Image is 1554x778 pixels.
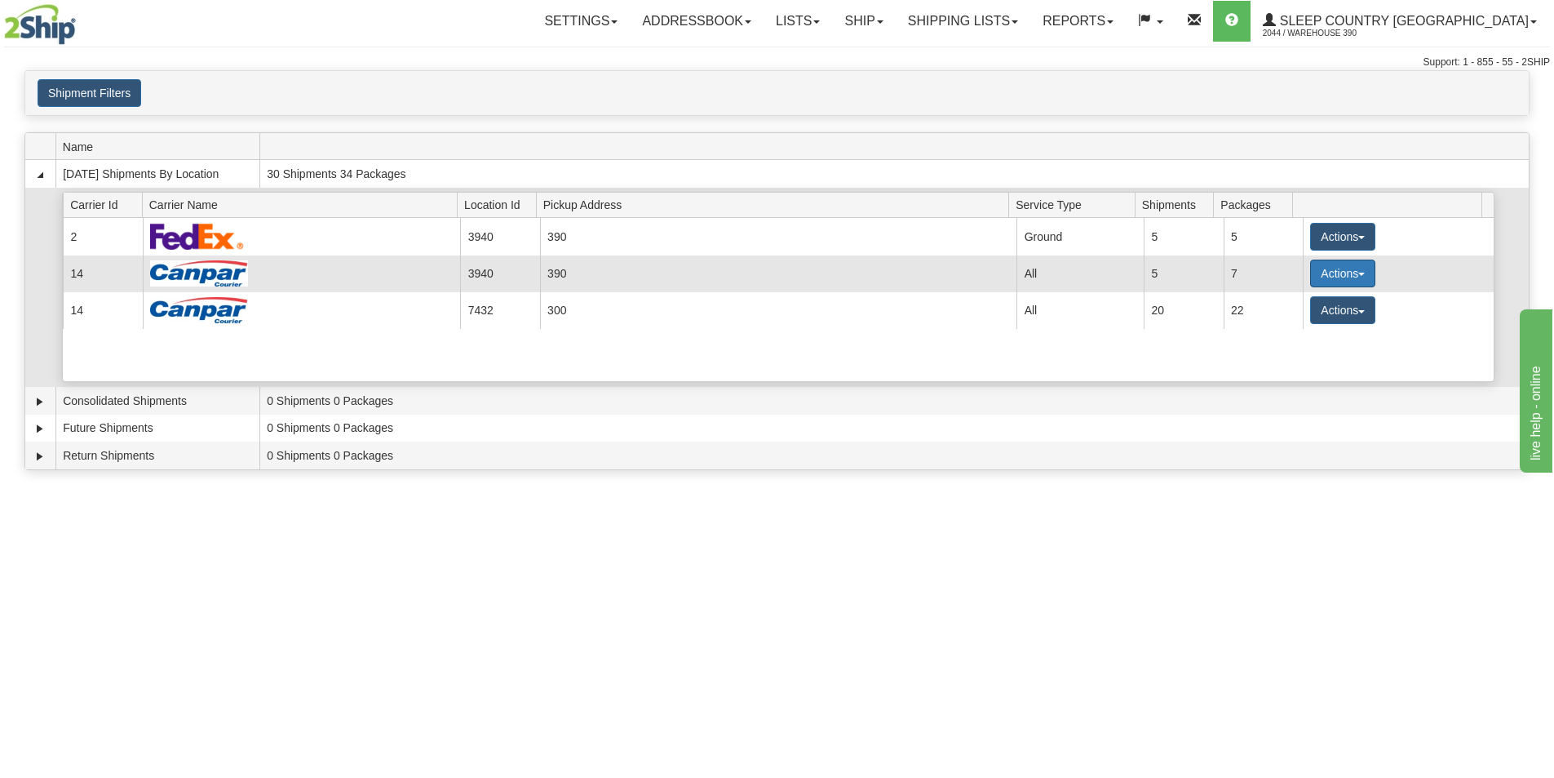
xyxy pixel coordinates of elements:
[1224,218,1303,255] td: 5
[1310,296,1375,324] button: Actions
[896,1,1030,42] a: Shipping lists
[32,393,48,410] a: Expand
[12,10,151,29] div: live help - online
[259,442,1529,469] td: 0 Shipments 0 Packages
[32,167,48,183] a: Collapse
[1142,192,1214,217] span: Shipments
[464,192,536,217] span: Location Id
[1144,292,1223,329] td: 20
[1276,14,1529,28] span: Sleep Country [GEOGRAPHIC_DATA]
[259,415,1529,442] td: 0 Shipments 0 Packages
[150,223,244,250] img: FedEx Express®
[540,256,1017,292] td: 390
[38,79,141,107] button: Shipment Filters
[63,134,259,159] span: Name
[259,387,1529,415] td: 0 Shipments 0 Packages
[1016,192,1135,217] span: Service Type
[460,218,539,255] td: 3940
[259,160,1529,188] td: 30 Shipments 34 Packages
[32,448,48,465] a: Expand
[63,218,142,255] td: 2
[150,297,248,323] img: Canpar
[630,1,764,42] a: Addressbook
[764,1,832,42] a: Lists
[1224,256,1303,292] td: 7
[1016,218,1144,255] td: Ground
[540,292,1017,329] td: 300
[543,192,1009,217] span: Pickup Address
[1016,256,1144,292] td: All
[70,192,142,217] span: Carrier Id
[63,256,142,292] td: 14
[63,292,142,329] td: 14
[532,1,630,42] a: Settings
[1220,192,1292,217] span: Packages
[149,192,458,217] span: Carrier Name
[460,292,539,329] td: 7432
[1030,1,1126,42] a: Reports
[1310,223,1375,251] button: Actions
[4,56,1550,69] div: Support: 1 - 855 - 55 - 2SHIP
[1016,292,1144,329] td: All
[1144,218,1223,255] td: 5
[32,420,48,437] a: Expand
[1310,260,1375,287] button: Actions
[1224,292,1303,329] td: 22
[1263,25,1385,42] span: 2044 / Warehouse 390
[1516,305,1552,472] iframe: chat widget
[55,387,259,415] td: Consolidated Shipments
[55,442,259,469] td: Return Shipments
[1251,1,1549,42] a: Sleep Country [GEOGRAPHIC_DATA] 2044 / Warehouse 390
[55,415,259,442] td: Future Shipments
[540,218,1017,255] td: 390
[150,260,248,287] img: Canpar
[4,4,76,45] img: logo2044.jpg
[55,160,259,188] td: [DATE] Shipments By Location
[832,1,895,42] a: Ship
[1144,256,1223,292] td: 5
[460,256,539,292] td: 3940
